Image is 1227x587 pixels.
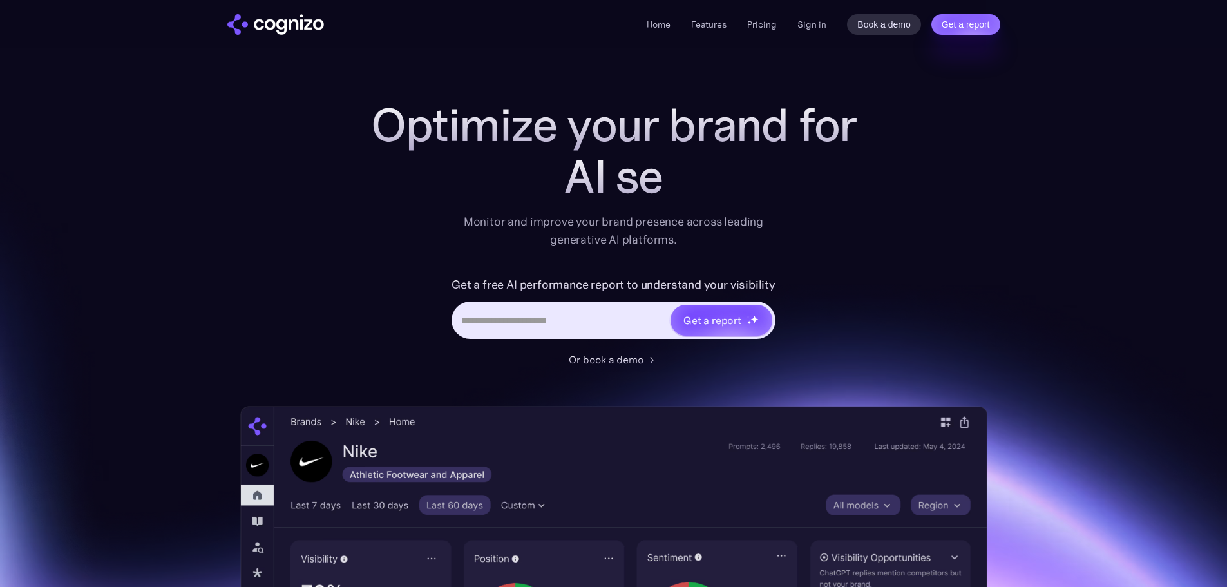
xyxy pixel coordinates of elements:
a: Get a reportstarstarstar [669,303,774,337]
a: Home [647,19,671,30]
a: Book a demo [847,14,921,35]
div: AI se [356,151,871,202]
form: Hero URL Input Form [452,274,775,345]
img: star [747,320,752,325]
img: star [750,315,759,323]
a: Features [691,19,727,30]
a: Sign in [797,17,826,32]
a: Or book a demo [569,352,659,367]
a: Get a report [931,14,1000,35]
div: Monitor and improve your brand presence across leading generative AI platforms. [455,213,772,249]
img: cognizo logo [227,14,324,35]
img: star [747,316,749,318]
label: Get a free AI performance report to understand your visibility [452,274,775,295]
a: Pricing [747,19,777,30]
div: Get a report [683,313,741,328]
h1: Optimize your brand for [356,99,871,151]
div: Or book a demo [569,352,643,367]
a: home [227,14,324,35]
